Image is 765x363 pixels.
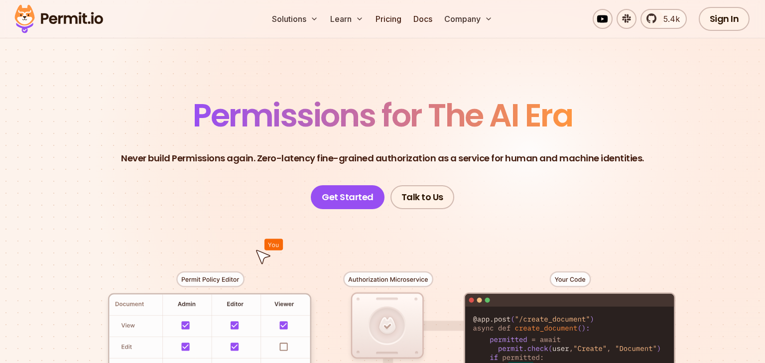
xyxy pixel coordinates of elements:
a: Talk to Us [390,185,454,209]
a: Sign In [699,7,750,31]
a: 5.4k [640,9,687,29]
img: Permit logo [10,2,108,36]
button: Company [440,9,497,29]
button: Solutions [268,9,322,29]
a: Pricing [372,9,405,29]
p: Never build Permissions again. Zero-latency fine-grained authorization as a service for human and... [121,151,644,165]
span: 5.4k [657,13,680,25]
span: Permissions for The AI Era [193,93,572,137]
button: Learn [326,9,368,29]
a: Get Started [311,185,384,209]
a: Docs [409,9,436,29]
